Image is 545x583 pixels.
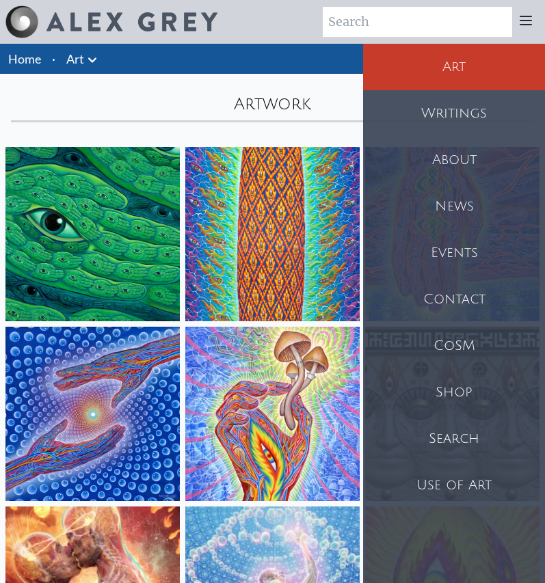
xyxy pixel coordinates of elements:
a: Use of Art [363,462,545,509]
a: About [363,137,545,183]
a: Search [363,416,545,462]
a: Art [66,49,84,68]
a: News [363,183,545,230]
a: Events [363,230,545,276]
input: Search [323,7,512,37]
a: Art [363,44,545,90]
a: CoSM [363,323,545,369]
a: Shop [363,369,545,416]
a: Contact [363,276,545,323]
a: Writings [363,90,545,137]
li: · [46,44,61,74]
a: Home [8,51,41,66]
